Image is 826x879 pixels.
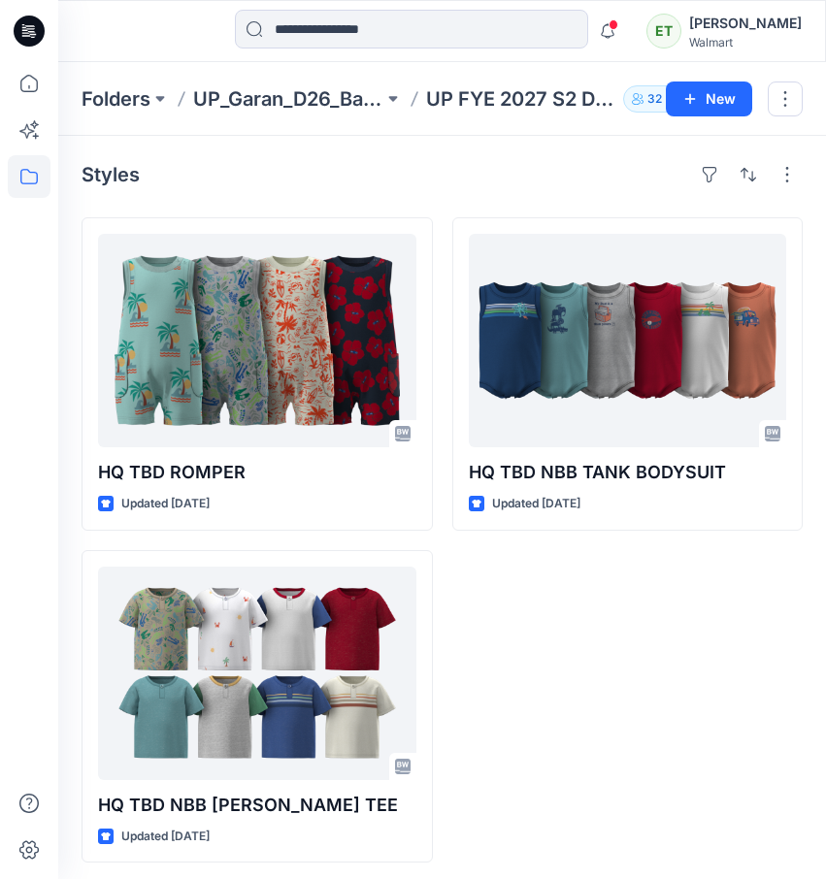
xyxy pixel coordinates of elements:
[98,459,416,486] p: HQ TBD ROMPER
[82,85,150,113] a: Folders
[646,14,681,49] div: ET
[121,494,210,514] p: Updated [DATE]
[121,827,210,847] p: Updated [DATE]
[689,12,802,35] div: [PERSON_NAME]
[98,567,416,780] a: HQ TBD NBB HENLY TEE
[689,35,802,49] div: Walmart
[469,459,787,486] p: HQ TBD NBB TANK BODYSUIT
[193,85,383,113] a: UP_Garan_D26_Baby Boy_Wonder Nation
[98,792,416,819] p: HQ TBD NBB [PERSON_NAME] TEE
[98,234,416,447] a: HQ TBD ROMPER
[82,163,140,186] h4: Styles
[426,85,616,113] p: UP FYE 2027 S2 D26 [PERSON_NAME]
[623,85,686,113] button: 32
[647,88,662,110] p: 32
[666,81,752,116] button: New
[492,494,580,514] p: Updated [DATE]
[469,234,787,447] a: HQ TBD NBB TANK BODYSUIT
